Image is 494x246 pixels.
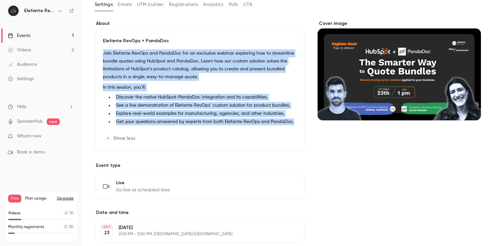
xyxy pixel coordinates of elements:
span: Live [116,180,170,186]
span: Go live at scheduled time [116,187,170,193]
p: Monthly registrants [8,224,44,230]
span: Help [17,103,26,110]
li: Explore real-world examples for manufacturing, agencies, and other industries. [113,110,296,117]
li: Discover the native HubSpot-PandaDoc integration and its capabilities. [113,94,296,101]
a: SpeakerHub [17,118,43,125]
div: Settings [8,76,34,82]
li: See a live demonstration of Elefante RevOps’ custom solution for product bundles. [113,102,296,109]
button: Upgrade [57,196,74,201]
span: Book a demo [17,149,45,156]
p: / 10 [65,210,74,216]
span: What's new [17,133,41,140]
span: Free [8,195,21,202]
p: In this session, you’ll: [103,83,296,91]
span: 2 [65,211,67,215]
label: Cover image [318,20,481,27]
span: 3 [64,225,66,229]
p: Join Elefante RevOps and PandaDoc for an exclusive webinar exploring how to streamline bundle quo... [103,49,296,81]
div: OCT [101,225,113,229]
li: Get your questions answered by experts from both Elefante RevOps and PandaDoc. [113,118,296,125]
iframe: Noticeable Trigger [66,133,74,139]
div: Events [8,32,30,39]
p: [DATE] [119,224,270,231]
section: Cover image [318,20,481,120]
button: Show less [103,133,139,144]
li: help-dropdown-opener [8,103,74,110]
p: Event type [95,162,305,169]
img: Elefante RevOps [8,6,19,16]
p: 2:00 PM - 3:00 PM, [GEOGRAPHIC_DATA]/[GEOGRAPHIC_DATA] [119,232,270,237]
label: Date and time [95,209,305,216]
span: Plan usage [25,196,53,201]
span: new [47,118,60,125]
div: Videos [8,47,31,53]
p: 23 [104,230,109,236]
p: / 30 [64,224,74,230]
label: About [95,20,305,27]
p: Elefante RevOps + PandaDoc [103,38,296,44]
div: Audience [8,61,37,68]
h6: Elefante RevOps [24,8,55,14]
p: Videos [8,210,21,216]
